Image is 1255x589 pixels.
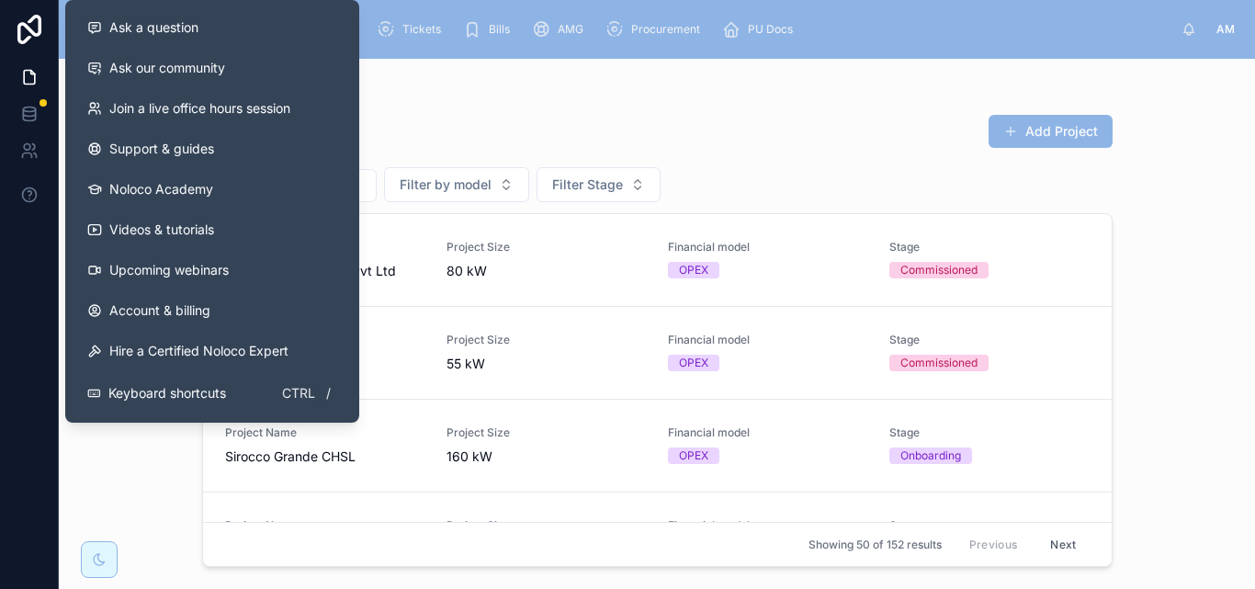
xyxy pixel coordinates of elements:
a: Upcoming webinars [73,250,352,290]
button: Next [1037,530,1089,559]
span: Noloco Academy [109,180,213,198]
a: PU Docs [717,13,806,46]
a: Support & guides [73,129,352,169]
span: AMG [558,22,583,37]
span: Account & billing [109,301,210,320]
a: Project NameProgressive Icon CHSProject Size30 kWFinancial modelOPEXStageOnboarding [203,492,1112,584]
a: Ask our community [73,48,352,88]
span: Stage [889,518,1089,533]
span: Project Size [447,518,646,533]
span: Procurement [631,22,700,37]
div: scrollable content [198,9,1182,50]
div: OPEX [679,447,708,464]
div: Onboarding [900,447,961,464]
span: Stage [889,333,1089,347]
span: Project Size [447,240,646,255]
a: Videos & tutorials [73,210,352,250]
button: Ask a question [73,7,352,48]
span: Videos & tutorials [109,221,214,239]
a: Project NameAPM Terminals India Pvt LtdProject Size80 kWFinancial modelOPEXStageCommissioned [203,214,1112,306]
button: Select Button [537,167,661,202]
span: Ask our community [109,59,225,77]
div: OPEX [679,355,708,371]
span: Ask a question [109,18,198,37]
span: 80 kW [447,262,646,280]
span: 160 kW [447,447,646,466]
span: / [321,386,335,401]
span: Bills [489,22,510,37]
a: Join a live office hours session [73,88,352,129]
span: Sirocco Grande CHSL [225,447,424,466]
a: Account & billing [73,290,352,331]
div: Commissioned [900,262,978,278]
a: Bills [458,13,523,46]
button: Keyboard shortcutsCtrl/ [73,371,352,415]
span: Filter by model [400,176,492,194]
div: Commissioned [900,355,978,371]
button: Hire a Certified Noloco Expert [73,331,352,371]
span: Project Name [225,425,424,440]
button: Add Project [989,115,1113,148]
span: 55 kW [447,355,646,373]
button: Select Button [384,167,529,202]
span: Stage [889,425,1089,440]
span: Support & guides [109,140,214,158]
a: Tickets [371,13,454,46]
span: Project Size [447,333,646,347]
a: Procurement [600,13,713,46]
span: Stage [889,240,1089,255]
span: Project Size [447,425,646,440]
span: Financial model [668,518,867,533]
span: Showing 50 of 152 results [808,538,942,552]
span: Join a live office hours session [109,99,290,118]
span: Upcoming webinars [109,261,229,279]
a: Project NameSirocco Grande CHSLProject Size160 kWFinancial modelOPEXStageOnboarding [203,399,1112,492]
span: Financial model [668,333,867,347]
a: AMG [526,13,596,46]
div: OPEX [679,262,708,278]
span: Financial model [668,425,867,440]
a: Noloco Academy [73,169,352,210]
span: AM [1216,22,1235,37]
span: Filter Stage [552,176,623,194]
span: Hire a Certified Noloco Expert [109,342,288,360]
a: Project NameMediterrnea CHSLProject Size55 kWFinancial modelOPEXStageCommissioned [203,306,1112,399]
span: PU Docs [748,22,793,37]
span: Tickets [402,22,441,37]
span: Project Name [225,518,424,533]
span: Financial model [668,240,867,255]
span: Keyboard shortcuts [108,384,226,402]
span: Ctrl [280,382,317,404]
